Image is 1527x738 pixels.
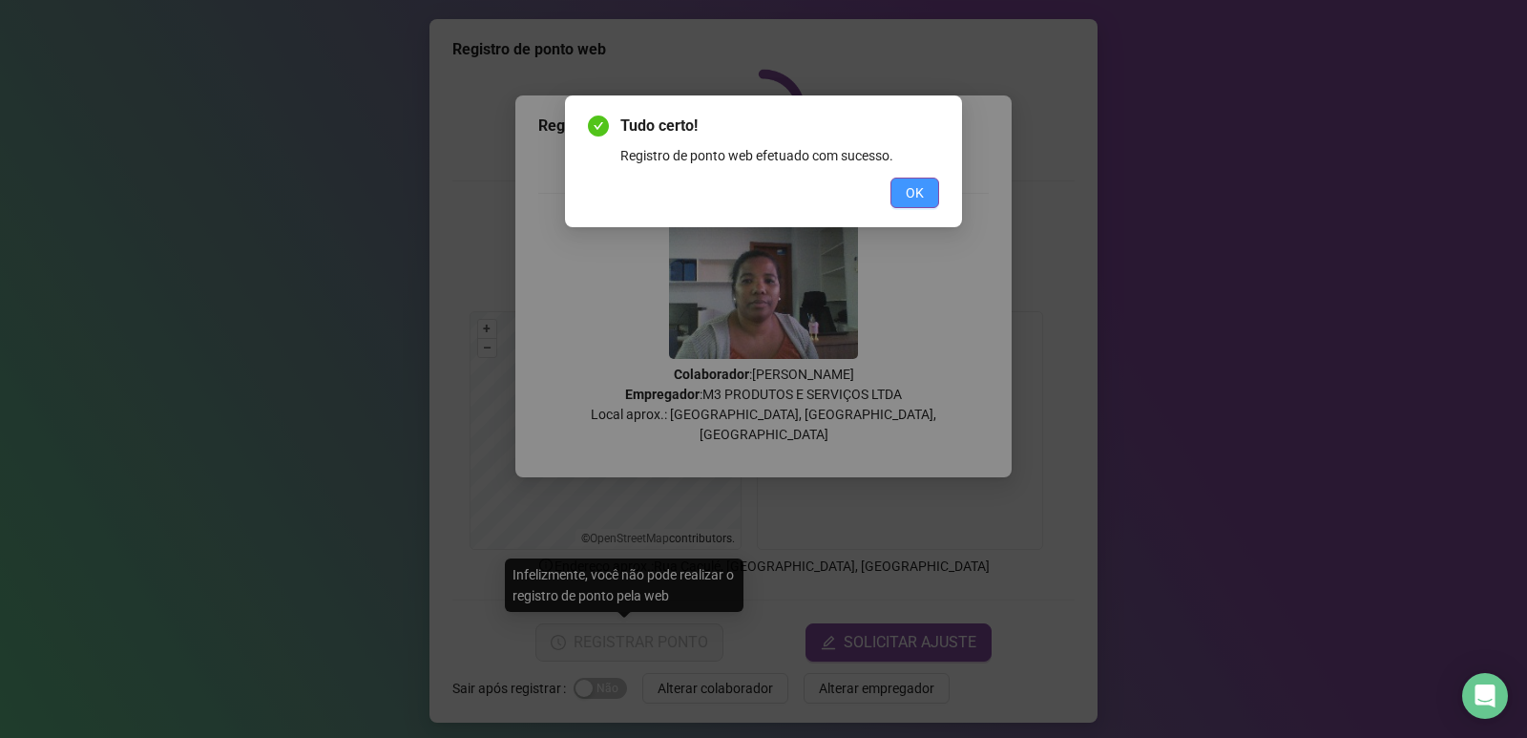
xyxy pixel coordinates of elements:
span: Tudo certo! [620,115,939,137]
button: OK [890,178,939,208]
div: Open Intercom Messenger [1462,673,1508,719]
span: OK [906,182,924,203]
div: Registro de ponto web efetuado com sucesso. [620,145,939,166]
span: check-circle [588,116,609,137]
